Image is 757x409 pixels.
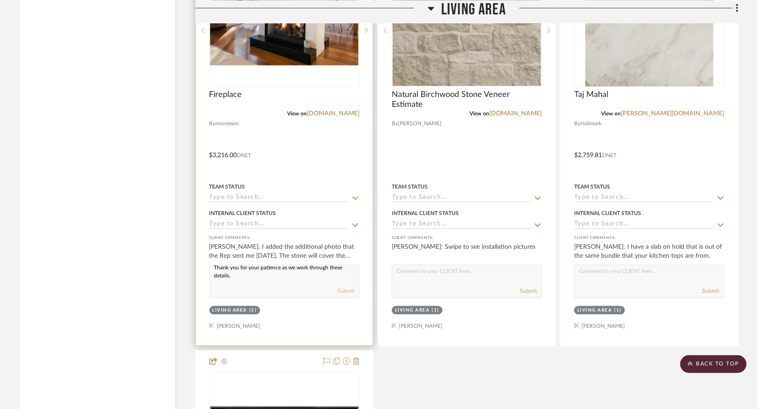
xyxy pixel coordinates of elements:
span: Hallmark [580,120,602,128]
span: monessen [216,120,239,128]
div: [PERSON_NAME]: I added the additional photo that the Rep sent me [DATE]. The stone will cover the... [209,243,359,261]
span: Taj Mahal [574,90,608,100]
div: Internal Client Status [209,210,276,218]
span: View on [287,111,307,117]
span: View on [602,111,621,117]
span: View on [469,111,489,117]
div: [PERSON_NAME]: Swipe to see installation pictures [392,243,542,261]
div: Living Area [577,308,612,314]
span: By [209,120,216,128]
div: Team Status [209,183,245,191]
span: By [392,120,398,128]
input: Type to Search… [209,194,349,203]
div: Living Area [395,308,430,314]
input: Type to Search… [574,221,713,229]
span: By [574,120,580,128]
div: Living Area [212,308,248,314]
div: (1) [249,308,257,314]
button: Submit [337,287,354,295]
div: Team Status [392,183,428,191]
div: [PERSON_NAME]: I have a slab on hold that is out of the same bundle that your kitchen tops are from. [574,243,724,261]
input: Type to Search… [209,221,349,229]
input: Type to Search… [392,194,531,203]
button: Submit [703,287,720,295]
div: (1) [615,308,622,314]
div: Team Status [574,183,610,191]
span: Natural Birchwood Stone Veneer Estimate [392,90,542,110]
span: Fireplace [209,90,242,100]
button: Submit [520,287,537,295]
div: Internal Client Status [392,210,459,218]
a: [PERSON_NAME][DOMAIN_NAME] [621,111,725,117]
div: (1) [432,308,439,314]
span: [PERSON_NAME] [398,120,442,128]
div: Internal Client Status [574,210,641,218]
input: Type to Search… [574,194,713,203]
input: Type to Search… [392,221,531,229]
a: [DOMAIN_NAME] [489,111,542,117]
scroll-to-top-button: BACK TO TOP [680,355,747,373]
a: [DOMAIN_NAME] [307,111,359,117]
